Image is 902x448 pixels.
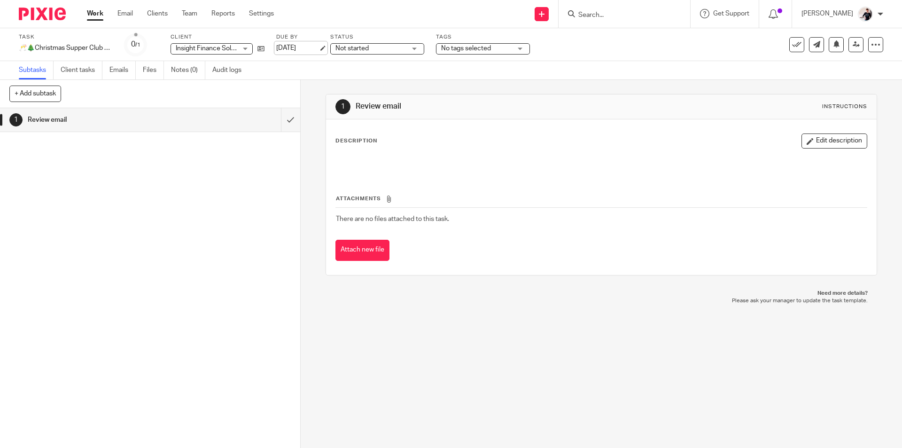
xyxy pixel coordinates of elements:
[276,33,319,41] label: Due by
[131,39,140,50] div: 0
[829,37,844,52] button: Snooze task
[848,37,863,52] a: Reassign task
[713,10,749,17] span: Get Support
[19,33,113,41] label: Task
[336,196,381,201] span: Attachments
[822,103,867,110] div: Instructions
[61,61,102,79] a: Client tasks
[335,45,369,52] span: Not started
[28,113,190,127] h1: Review email
[171,61,205,79] a: Notes (0)
[858,7,873,22] img: AV307615.jpg
[801,9,853,18] p: [PERSON_NAME]
[356,102,622,111] h1: Review email
[335,290,867,297] p: Need more details?
[436,33,530,41] label: Tags
[176,45,261,52] span: Insight Finance Solutions Ltd
[335,297,867,305] p: Please ask your manager to update the task template.
[109,61,136,79] a: Emails
[335,240,389,261] button: Attach new file
[577,11,662,20] input: Search
[147,9,168,18] a: Clients
[335,137,377,145] p: Description
[211,9,235,18] a: Reports
[801,134,867,149] button: Edit description
[135,42,140,47] small: /1
[330,33,424,41] label: Status
[9,86,61,102] button: + Add subtask
[809,37,824,52] a: Send new email to Insight Finance Solutions Ltd
[182,9,197,18] a: Team
[249,9,274,18] a: Settings
[9,113,23,126] div: 1
[143,61,164,79] a: Files
[117,9,133,18] a: Email
[336,216,449,222] span: There are no files attached to this task.
[19,43,113,53] div: 🥂🎄Christmas Supper Club Tickets Now On Sale🎄🥂
[257,45,264,52] i: Open client page
[19,8,66,20] img: Pixie
[212,61,249,79] a: Audit logs
[335,99,350,114] div: 1
[19,61,54,79] a: Subtasks
[87,9,103,18] a: Work
[441,45,491,52] span: No tags selected
[281,108,300,132] div: Mark as done
[171,33,264,41] label: Client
